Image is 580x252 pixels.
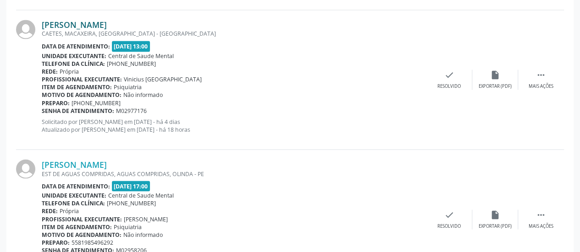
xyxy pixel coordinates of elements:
span: [PHONE_NUMBER] [107,199,156,207]
b: Data de atendimento: [42,42,110,50]
span: [PERSON_NAME] [124,215,168,223]
i: insert_drive_file [490,70,500,80]
b: Rede: [42,207,58,214]
i: insert_drive_file [490,209,500,220]
div: Resolvido [437,223,461,229]
b: Profissional executante: [42,75,122,83]
div: Exportar (PDF) [479,223,512,229]
div: Mais ações [529,83,553,89]
b: Telefone da clínica: [42,199,105,207]
b: Data de atendimento: [42,182,110,190]
b: Motivo de agendamento: [42,91,122,98]
b: Item de agendamento: [42,83,112,91]
b: Profissional executante: [42,215,122,223]
span: Psiquiatria [114,223,142,231]
i: check [444,70,454,80]
b: Unidade executante: [42,191,106,199]
b: Item de agendamento: [42,223,112,231]
b: Telefone da clínica: [42,59,105,67]
span: Central de Saude Mental [108,52,174,59]
b: Preparo: [42,99,70,107]
span: Vinicius [GEOGRAPHIC_DATA] [124,75,202,83]
span: Psiquiatria [114,83,142,91]
span: [PHONE_NUMBER] [107,59,156,67]
p: Solicitado por [PERSON_NAME] em [DATE] - há 4 dias Atualizado por [PERSON_NAME] em [DATE] - há 18... [42,118,426,133]
i: check [444,209,454,220]
span: [PHONE_NUMBER] [72,99,121,107]
span: Não informado [123,231,163,238]
span: 5581985496292 [72,238,113,246]
div: EST DE AGUAS COMPRIDAS, AGUAS COMPRIDAS, OLINDA - PE [42,170,426,177]
img: img [16,20,35,39]
div: CAETES, MACAXEIRA, [GEOGRAPHIC_DATA] - [GEOGRAPHIC_DATA] [42,30,426,38]
span: Central de Saude Mental [108,191,174,199]
a: [PERSON_NAME] [42,159,107,169]
span: Própria [60,67,79,75]
div: Exportar (PDF) [479,83,512,89]
b: Rede: [42,67,58,75]
span: [DATE] 13:00 [112,41,150,51]
span: [DATE] 17:00 [112,181,150,191]
div: Resolvido [437,83,461,89]
b: Unidade executante: [42,52,106,59]
a: [PERSON_NAME] [42,20,107,30]
b: Preparo: [42,238,70,246]
b: Senha de atendimento: [42,107,114,114]
span: M02977176 [116,107,147,114]
i:  [536,209,546,220]
span: Própria [60,207,79,214]
div: Mais ações [529,223,553,229]
img: img [16,159,35,178]
b: Motivo de agendamento: [42,231,122,238]
i:  [536,70,546,80]
span: Não informado [123,91,163,98]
